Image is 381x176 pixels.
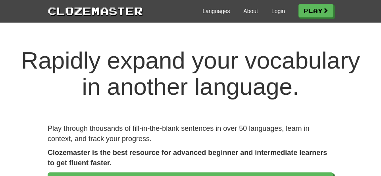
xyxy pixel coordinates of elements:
[48,124,333,144] p: Play through thousands of fill-in-the-blank sentences in over 50 languages, learn in context, and...
[48,149,327,167] strong: Clozemaster is the best resource for advanced beginner and intermediate learners to get fluent fa...
[298,4,333,17] a: Play
[202,7,230,15] a: Languages
[48,3,143,18] a: Clozemaster
[271,7,285,15] a: Login
[243,7,258,15] a: About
